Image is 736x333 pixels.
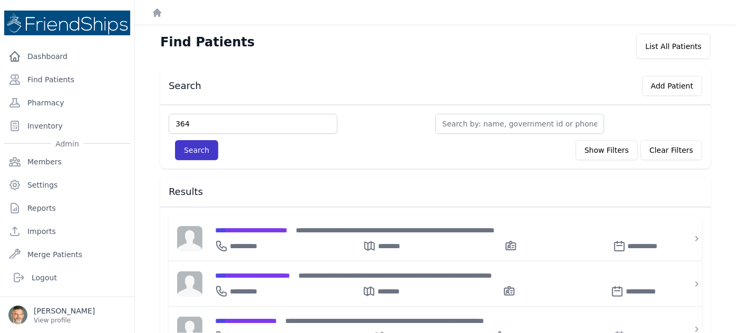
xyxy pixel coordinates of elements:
[8,306,126,325] a: [PERSON_NAME] View profile
[4,11,130,35] img: Medical Missions EMR
[4,69,130,90] a: Find Patients
[4,221,130,242] a: Imports
[34,316,95,325] p: View profile
[636,34,711,59] div: List All Patients
[169,114,337,134] input: Find by: id
[4,46,130,67] a: Dashboard
[51,139,83,149] span: Admin
[4,115,130,136] a: Inventory
[642,76,702,96] button: Add Patient
[641,140,702,160] button: Clear Filters
[8,267,126,288] a: Logout
[169,80,201,92] h3: Search
[4,198,130,219] a: Reports
[177,226,202,251] img: person-242608b1a05df3501eefc295dc1bc67a.jpg
[4,244,130,265] a: Merge Patients
[4,92,130,113] a: Pharmacy
[175,140,218,160] button: Search
[169,185,702,198] h3: Results
[160,34,255,51] h1: Find Patients
[177,271,202,297] img: person-242608b1a05df3501eefc295dc1bc67a.jpg
[34,306,95,316] p: [PERSON_NAME]
[4,151,130,172] a: Members
[435,114,604,134] input: Search by: name, government id or phone
[4,174,130,195] a: Settings
[576,140,638,160] button: Show Filters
